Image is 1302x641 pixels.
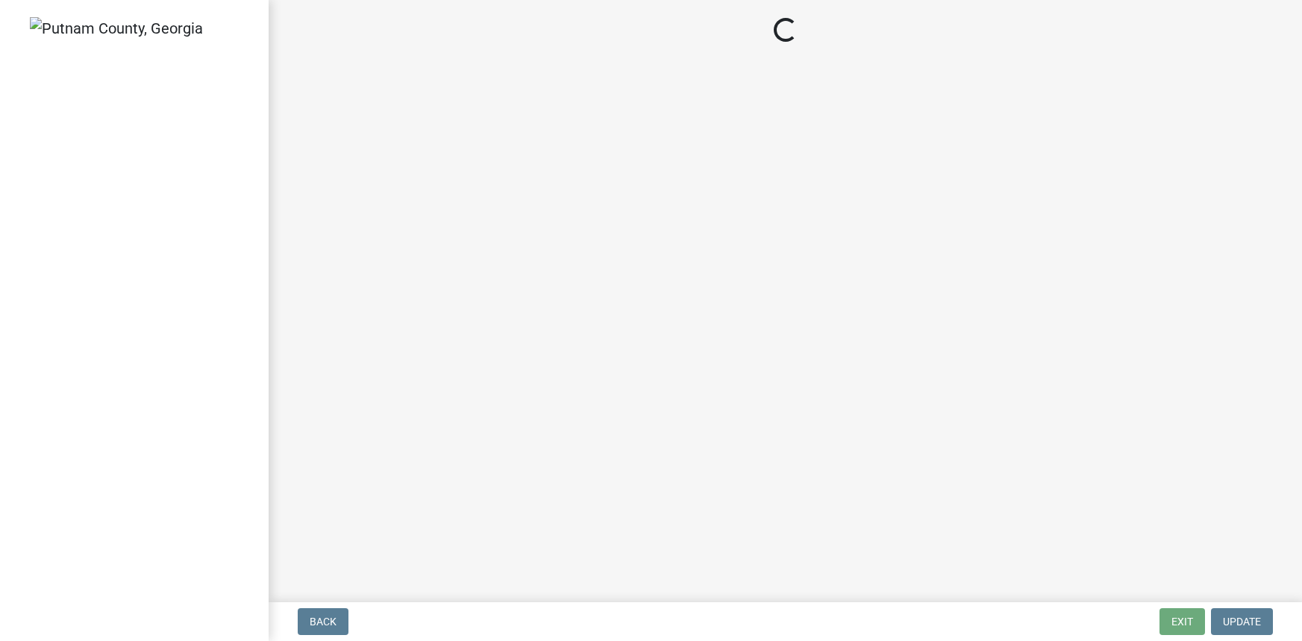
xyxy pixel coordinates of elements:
[310,616,337,628] span: Back
[298,608,348,635] button: Back
[30,17,203,40] img: Putnam County, Georgia
[1211,608,1273,635] button: Update
[1159,608,1205,635] button: Exit
[1223,616,1261,628] span: Update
